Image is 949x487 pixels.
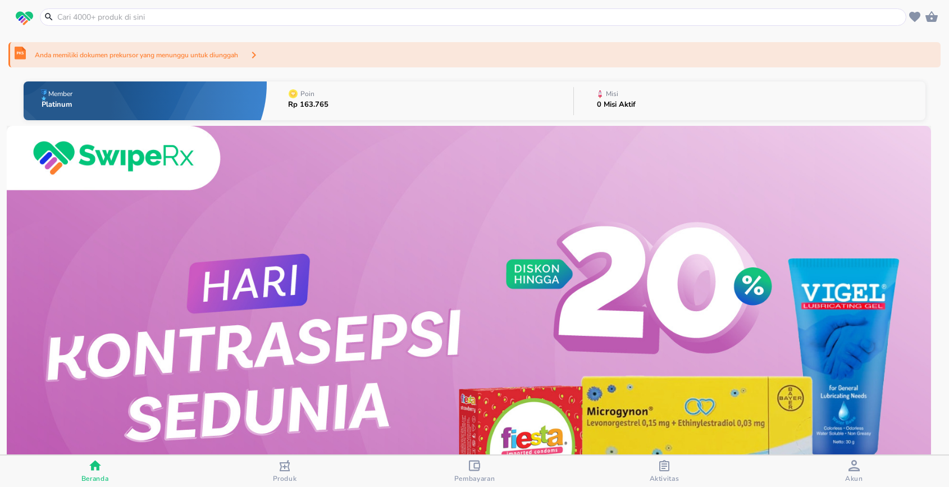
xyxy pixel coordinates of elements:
[42,101,75,108] p: Platinum
[300,90,314,97] p: Poin
[190,456,380,487] button: Produk
[15,47,26,60] img: prekursor-icon.04a7e01b.svg
[56,11,904,23] input: Cari 4000+ produk di sini
[288,101,328,108] p: Rp 163.765
[24,79,267,123] button: MemberPlatinum
[569,456,759,487] button: Aktivitas
[267,79,573,123] button: PoinRp 163.765
[273,474,297,483] span: Produk
[845,474,863,483] span: Akun
[48,90,72,97] p: Member
[16,11,33,26] img: logo_swiperx_s.bd005f3b.svg
[380,456,569,487] button: Pembayaran
[574,79,925,123] button: Misi0 Misi Aktif
[650,474,679,483] span: Aktivitas
[759,456,949,487] button: Akun
[606,90,618,97] p: Misi
[35,50,238,60] p: Anda memiliki dokumen prekursor yang menunggu untuk diunggah
[454,474,495,483] span: Pembayaran
[597,101,636,108] p: 0 Misi Aktif
[81,474,109,483] span: Beranda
